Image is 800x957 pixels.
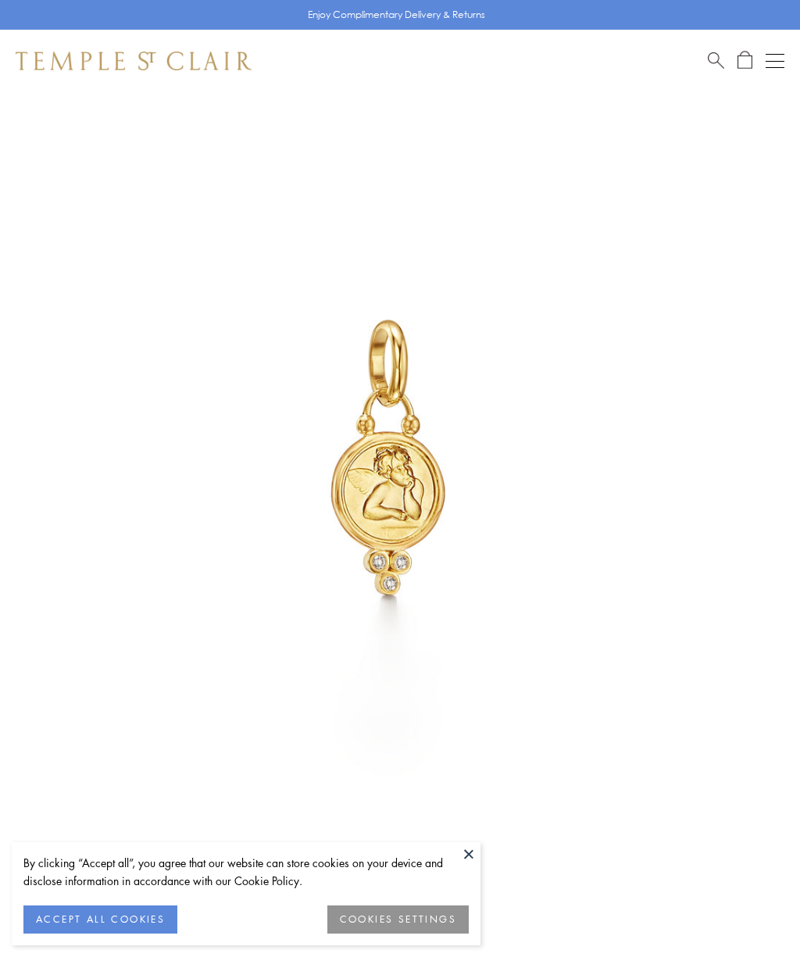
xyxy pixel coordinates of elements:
[766,52,784,70] button: Open navigation
[16,52,252,70] img: Temple St. Clair
[737,51,752,70] a: Open Shopping Bag
[23,92,753,822] img: AP10-DIGRN
[327,905,469,934] button: COOKIES SETTINGS
[23,905,177,934] button: ACCEPT ALL COOKIES
[708,51,724,70] a: Search
[308,7,485,23] p: Enjoy Complimentary Delivery & Returns
[23,854,469,890] div: By clicking “Accept all”, you agree that our website can store cookies on your device and disclos...
[722,884,784,941] iframe: Gorgias live chat messenger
